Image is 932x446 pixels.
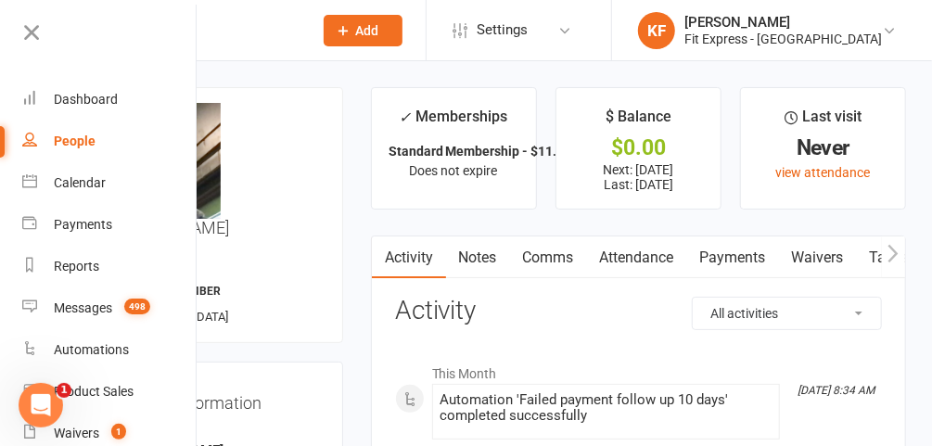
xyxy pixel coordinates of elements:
[54,259,99,274] div: Reports
[54,134,96,148] div: People
[22,204,198,246] a: Payments
[117,427,318,444] div: Email
[372,236,446,279] a: Activity
[687,236,779,279] a: Payments
[510,236,587,279] a: Comms
[22,162,198,204] a: Calendar
[395,354,882,384] li: This Month
[758,138,888,158] div: Never
[410,163,498,178] span: Does not expire
[54,300,112,315] div: Messages
[400,105,508,139] div: Memberships
[54,384,134,399] div: Product Sales
[477,9,528,51] span: Settings
[22,371,198,413] a: Product Sales
[684,14,882,31] div: [PERSON_NAME]
[606,105,671,138] div: $ Balance
[775,165,870,180] a: view attendance
[785,105,862,138] div: Last visit
[400,108,412,126] i: ✓
[798,384,875,397] i: [DATE] 8:34 AM
[105,103,327,237] h3: [PERSON_NAME]
[54,92,118,107] div: Dashboard
[22,79,198,121] a: Dashboard
[111,424,126,440] span: 1
[19,383,63,427] iframe: Intercom live chat
[573,162,704,192] p: Next: [DATE] Last: [DATE]
[54,217,112,232] div: Payments
[638,12,675,49] div: KF
[779,236,857,279] a: Waivers
[109,18,300,44] input: Search...
[124,299,150,314] span: 498
[857,236,922,279] a: Tasks
[587,236,687,279] a: Attendance
[54,342,129,357] div: Automations
[573,138,704,158] div: $0.00
[440,392,772,424] div: Automation 'Failed payment follow up 10 days' completed successfully
[54,426,99,440] div: Waivers
[22,329,198,371] a: Automations
[57,383,71,398] span: 1
[22,246,198,287] a: Reports
[446,236,510,279] a: Notes
[389,144,596,159] strong: Standard Membership - $11.95 p/w
[356,23,379,38] span: Add
[22,287,198,329] a: Messages 498
[54,175,106,190] div: Calendar
[395,297,882,325] h3: Activity
[684,31,882,47] div: Fit Express - [GEOGRAPHIC_DATA]
[114,387,318,413] h3: Contact information
[324,15,402,46] button: Add
[22,121,198,162] a: People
